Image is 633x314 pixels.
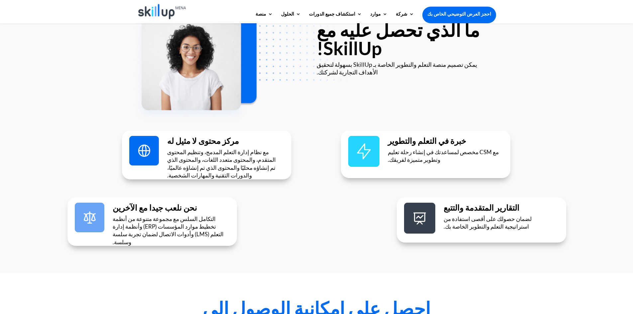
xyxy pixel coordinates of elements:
img: مكتبة المحتوى - سكيلب [129,136,159,165]
iframe: أداة الدردشة [600,282,633,314]
a: منصة [256,12,273,23]
a: شركة [396,12,414,23]
font: مع CSM مخصص لمساعدتك في إنشاء رحلة تعليم وتطوير متميزة لفريقك. [388,149,499,163]
font: استكشاف جميع الدورات [309,11,355,17]
font: شركة [396,11,407,17]
a: استكشاف جميع الدورات [309,12,362,23]
font: مع نظام إدارة التعلم المدمج، وتنظيم المحتوى المتقدم، والمحتوى متعدد اللغات، والمحتوى الذي تم إنشا... [167,149,276,179]
font: نحن نلعب جيدا مع الآخرين [113,203,197,212]
font: مركز محتوى لا مثيل له [167,136,239,146]
font: خبرة في التعلم والتطوير [388,136,466,146]
a: الحلول [281,12,301,23]
img: نحن نلعب بشكل جيد مع الآخرين - Skillup [75,203,104,232]
font: الحلول [281,11,294,17]
font: التقارير المتقدمة والتتبع [444,203,519,212]
font: احجز العرض التوضيحي الخاص بك [427,11,491,17]
font: يمكن تصميم منصة التعلم والتطوير الخاصة بـ SkillUp بسهولة لتحقيق الأهداف التجارية لشركتك. [317,61,477,76]
a: احجز العرض التوضيحي الخاص بك [422,7,496,21]
img: التقارير والتتبع - Skillup [404,203,435,234]
a: موارد [370,12,387,23]
font: التكامل السلس مع مجموعة متنوعة من أنظمة تخطيط موارد المؤسسات (ERP) وأنظمة إدارة التعلم (LMS) وأدو... [113,215,224,246]
img: CSM - سكيلب [348,136,379,167]
font: ما الذي تحصل عليه مع SkillUp! [317,19,479,59]
font: لضمان حصولك على أقصى استفادة من استراتيجية التعلم والتطوير الخاصة بك. [444,215,532,230]
font: منصة [256,11,266,17]
img: سكيلب مينا [138,4,186,19]
font: موارد [370,11,381,17]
